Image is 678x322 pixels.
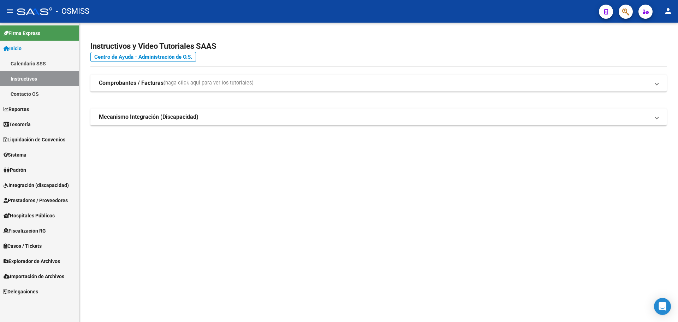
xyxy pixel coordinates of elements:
span: Integración (discapacidad) [4,181,69,189]
mat-icon: person [664,7,672,15]
span: Inicio [4,45,22,52]
strong: Mecanismo Integración (Discapacidad) [99,113,198,121]
a: Centro de Ayuda - Administración de O.S. [90,52,196,62]
div: Open Intercom Messenger [654,298,671,315]
span: Hospitales Públicos [4,212,55,219]
span: - OSMISS [56,4,89,19]
mat-expansion-panel-header: Mecanismo Integración (Discapacidad) [90,109,667,125]
span: Liquidación de Convenios [4,136,65,144]
span: Explorador de Archivos [4,257,60,265]
span: Padrón [4,166,26,174]
mat-expansion-panel-header: Comprobantes / Facturas(haga click aquí para ver los tutoriales) [90,75,667,92]
span: Casos / Tickets [4,242,42,250]
span: Sistema [4,151,26,159]
span: Reportes [4,105,29,113]
mat-icon: menu [6,7,14,15]
span: Prestadores / Proveedores [4,197,68,204]
h2: Instructivos y Video Tutoriales SAAS [90,40,667,53]
span: (haga click aquí para ver los tutoriales) [163,79,254,87]
span: Delegaciones [4,288,38,295]
span: Firma Express [4,29,40,37]
span: Importación de Archivos [4,273,64,280]
strong: Comprobantes / Facturas [99,79,163,87]
span: Tesorería [4,121,31,128]
span: Fiscalización RG [4,227,46,235]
